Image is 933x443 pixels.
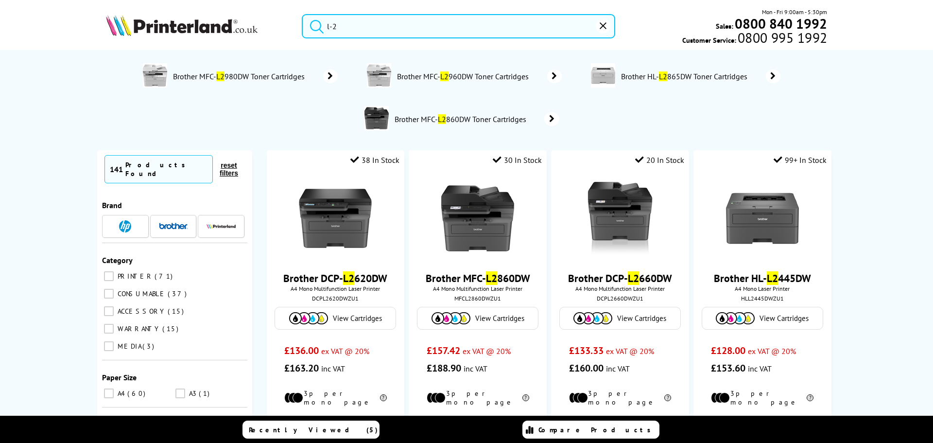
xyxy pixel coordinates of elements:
img: brother-DCP-L2660DW-front-small.jpg [584,182,657,255]
a: Brother DCP-L2660DW [568,271,672,285]
mark: L2 [343,271,354,285]
a: Brother MFC-L2980DW Toner Cartridges [172,63,338,89]
b: 0800 840 1992 [735,15,827,33]
span: inc VAT [748,364,772,373]
span: £153.60 [711,362,745,374]
span: inc VAT [321,364,345,373]
div: modal_delivery [556,414,684,441]
img: brother-mfc-l2980dw-deptimage.jpg [143,63,167,88]
span: 15 [168,307,186,316]
span: MEDIA [115,342,141,351]
span: 37 [168,289,189,298]
img: Printerland [207,224,236,229]
span: A4 Mono Multifunction Laser Printer [272,285,399,292]
div: 20 In Stock [635,155,684,165]
div: 38 In Stock [350,155,399,165]
span: 0800 995 1992 [736,33,827,42]
a: View Cartridges [422,312,533,324]
li: 3p per mono page [711,389,813,407]
a: 0800 840 1992 [733,19,827,28]
span: £128.00 [711,344,745,357]
span: CONSUMABLE [115,289,167,298]
input: A4 60 [104,389,114,398]
span: A4 Mono Multifunction Laser Printer [556,285,684,292]
mark: L2 [628,271,639,285]
li: 3p per mono page [569,389,672,407]
a: View Cartridges [280,312,391,324]
span: A4 [115,389,126,398]
span: Sales: [716,21,733,31]
img: brother-hl-l2865dw-deptimage.jpg [591,63,615,88]
mark: L2 [659,71,667,81]
img: Printerland Logo [106,15,258,36]
img: brother-MFC-L2860DW-front-small.jpg [441,182,514,255]
img: Brother [159,223,188,230]
input: Search product or br [302,14,615,38]
a: Compare Products [522,421,659,439]
a: Recently Viewed (5) [242,421,380,439]
span: PRINTER [115,272,154,281]
span: Compare Products [538,425,656,434]
span: Brand [102,200,122,210]
span: ex VAT @ 20% [463,346,511,356]
button: reset filters [213,161,245,177]
a: Brother MFC-L2960DW Toner Cartridges [396,63,562,89]
mark: L2 [486,271,497,285]
span: A4 Mono Laser Printer [698,285,826,292]
span: 141 [110,164,123,174]
mark: L2 [440,71,449,81]
span: Customer Service: [682,33,827,45]
span: ex VAT @ 20% [321,346,369,356]
span: Category [102,255,133,265]
img: Cartridges [432,312,470,324]
span: Brother MFC- 960DW Toner Cartridges [396,71,533,81]
a: Brother HL-L2445DW [714,271,811,285]
a: Brother DCP-L2620DW [283,271,387,285]
img: brother-mfc-l2960dw-deptimage.jpg [367,63,391,88]
span: £136.00 [284,344,319,357]
img: HP [119,220,131,232]
div: 99+ In Stock [774,155,827,165]
span: 1 [199,389,212,398]
span: View Cartridges [617,314,666,323]
span: Brother MFC- 980DW Toner Cartridges [172,71,309,81]
img: Cartridges [716,312,755,324]
li: 3p per mono page [427,389,529,407]
img: brother-DCP-L2620DW-front-small.jpg [299,182,372,255]
span: Brother MFC- 860DW Toner Cartridges [394,114,530,124]
div: MFCL2860DWZU1 [416,295,539,302]
img: MFC-L2860DW-deptimage.jpg [364,106,389,130]
span: 71 [155,272,175,281]
input: MEDIA 3 [104,341,114,351]
div: modal_delivery [414,414,541,441]
span: 60 [127,389,148,398]
img: Cartridges [289,312,328,324]
mark: L2 [216,71,225,81]
input: PRINTER 71 [104,271,114,281]
input: WARRANTY 15 [104,324,114,334]
div: modal_delivery [698,414,826,441]
span: inc VAT [606,364,630,373]
a: Brother MFC-L2860DW [426,271,530,285]
input: ACCESSORY 15 [104,306,114,316]
span: View Cartridges [333,314,382,323]
a: Brother MFC-L2860DW Toner Cartridges [394,106,559,132]
a: View Cartridges [565,312,675,324]
span: Mon - Fri 9:00am - 5:30pm [762,7,827,17]
img: Cartridges [573,312,612,324]
span: A3 [187,389,198,398]
div: DCPL2660DWZU1 [558,295,681,302]
span: £163.20 [284,362,319,374]
span: 15 [162,324,181,333]
span: £133.33 [569,344,604,357]
span: £188.90 [427,362,461,374]
span: inc VAT [464,364,487,373]
div: HLL2445DWZU1 [701,295,824,302]
a: Brother HL-L2865DW Toner Cartridges [620,63,780,89]
span: ex VAT @ 20% [606,346,654,356]
input: CONSUMABLE 37 [104,289,114,299]
input: A3 1 [175,389,185,398]
span: £160.00 [569,362,604,374]
span: WARRANTY [115,324,161,333]
img: brother-HL-L2445DW-front-small.jpg [726,182,799,255]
